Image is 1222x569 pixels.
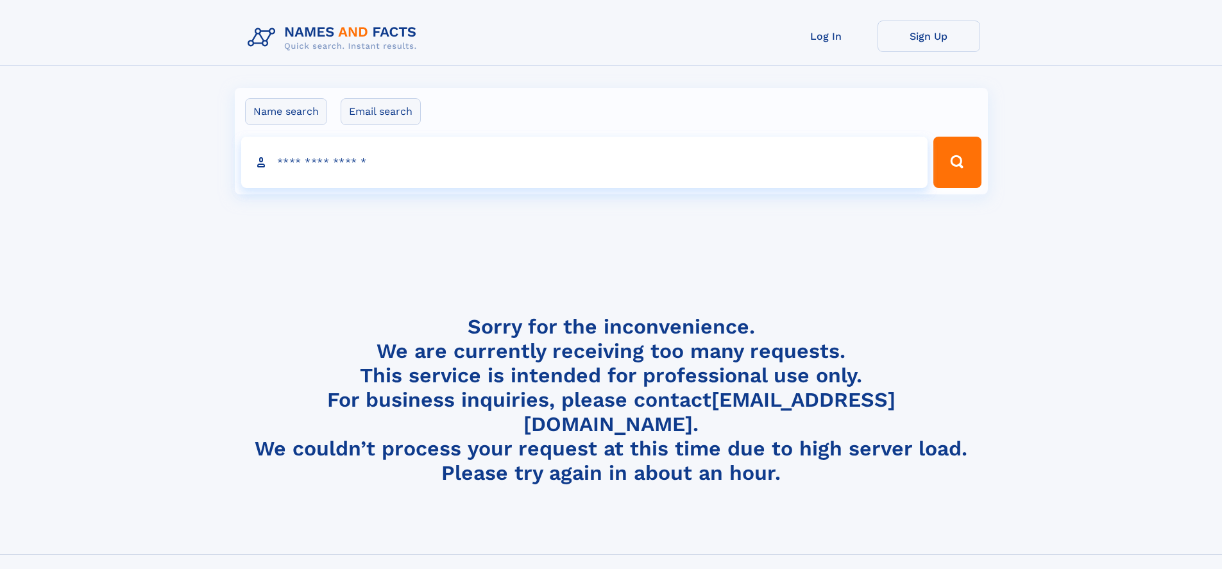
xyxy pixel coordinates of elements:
[242,21,427,55] img: Logo Names and Facts
[933,137,981,188] button: Search Button
[341,98,421,125] label: Email search
[775,21,878,52] a: Log In
[245,98,327,125] label: Name search
[523,387,895,436] a: [EMAIL_ADDRESS][DOMAIN_NAME]
[242,314,980,486] h4: Sorry for the inconvenience. We are currently receiving too many requests. This service is intend...
[878,21,980,52] a: Sign Up
[241,137,928,188] input: search input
